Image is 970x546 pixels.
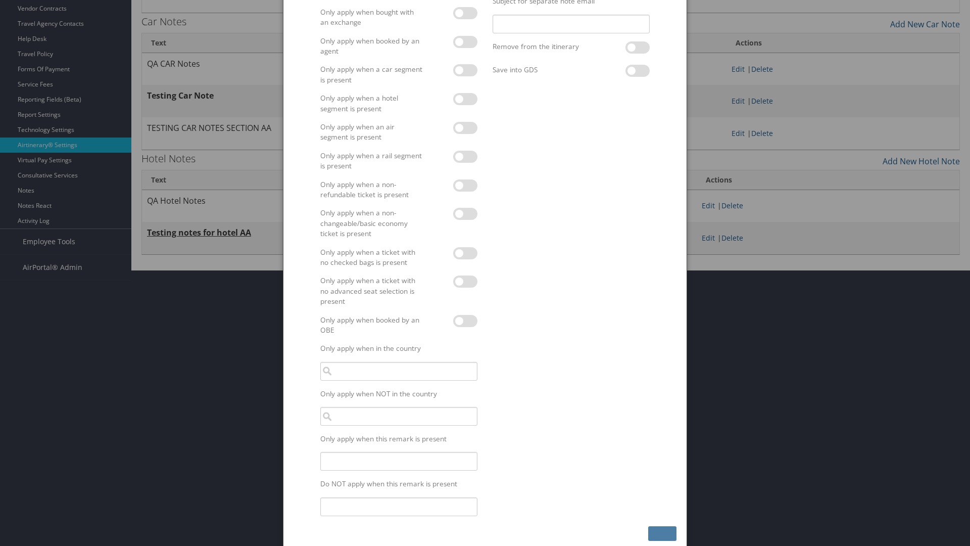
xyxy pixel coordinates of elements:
[316,122,426,143] label: Only apply when an air segment is present
[316,389,481,399] label: Only apply when NOT in the country
[316,93,426,114] label: Only apply when a hotel segment is present
[316,179,426,200] label: Only apply when a non-refundable ticket is present
[316,64,426,85] label: Only apply when a car segment is present
[4,6,341,14] p: QA Automation Notes
[316,434,481,444] label: Only apply when this remark is present
[316,276,426,306] label: Only apply when a ticket with no advanced seat selection is present
[316,479,481,489] label: Do NOT apply when this remark is present
[489,41,599,52] label: Remove from the itinerary
[316,343,481,353] label: Only apply when in the country
[489,65,599,75] label: Save into GDS
[316,151,426,171] label: Only apply when a rail segment is present
[316,208,426,239] label: Only apply when a non-changeable/basic economy ticket is present
[316,36,426,57] label: Only apply when booked by an agent
[316,247,426,268] label: Only apply when a ticket with no checked bags is present
[316,7,426,28] label: Only apply when bought with an exchange
[316,315,426,336] label: Only apply when booked by an OBE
